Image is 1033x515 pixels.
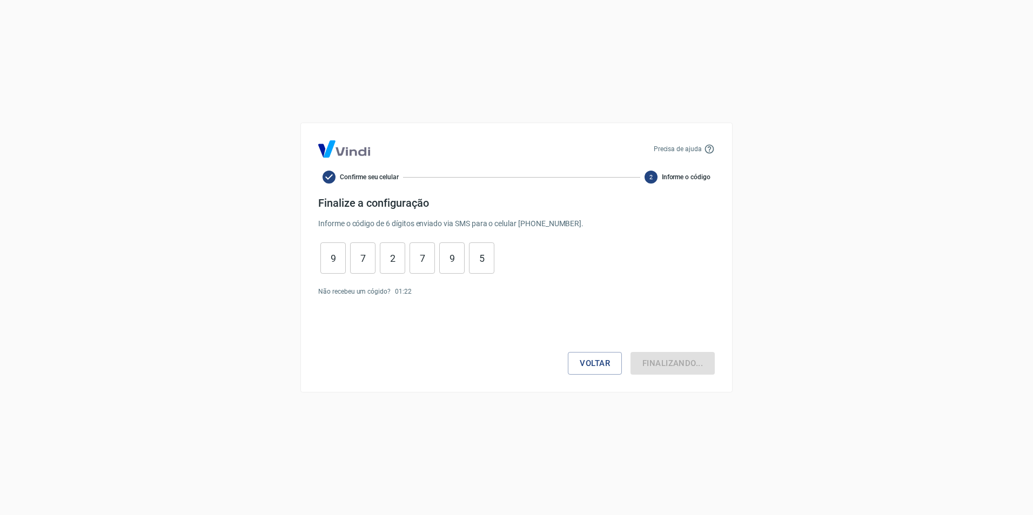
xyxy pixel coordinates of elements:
[318,140,370,158] img: Logo Vind
[649,174,653,181] text: 2
[662,172,710,182] span: Informe o código
[654,144,702,154] p: Precisa de ajuda
[568,352,622,375] button: Voltar
[340,172,399,182] span: Confirme seu celular
[395,287,412,296] p: 01 : 22
[318,218,715,229] p: Informe o código de 6 dígitos enviado via SMS para o celular [PHONE_NUMBER] .
[318,287,391,296] p: Não recebeu um cógido?
[318,196,715,209] h4: Finalize a configuração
